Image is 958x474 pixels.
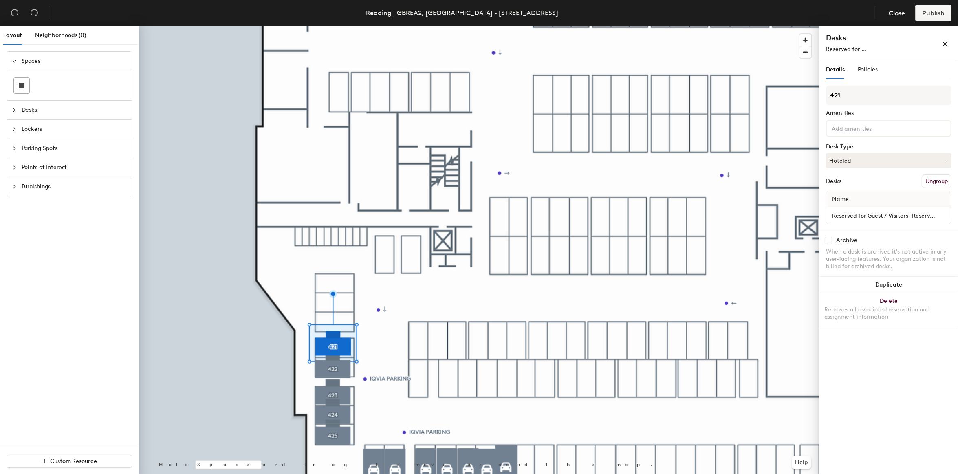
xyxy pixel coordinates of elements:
[26,5,42,21] button: Redo (⌘ + ⇧ + Z)
[826,178,841,185] div: Desks
[826,33,916,43] h4: Desks
[826,143,951,150] div: Desk Type
[819,277,958,293] button: Duplicate
[12,146,17,151] span: collapsed
[819,293,958,329] button: DeleteRemoves all associated reservation and assignment information
[826,248,951,270] div: When a desk is archived it's not active in any user-facing features. Your organization is not bil...
[826,153,951,168] button: Hoteled
[942,41,948,47] span: close
[12,184,17,189] span: collapsed
[12,108,17,112] span: collapsed
[22,139,127,158] span: Parking Spots
[22,120,127,139] span: Lockers
[824,306,953,321] div: Removes all associated reservation and assignment information
[35,32,86,39] span: Neighborhoods (0)
[7,455,132,468] button: Custom Resource
[792,456,811,469] button: Help
[858,66,878,73] span: Policies
[830,123,903,133] input: Add amenities
[12,127,17,132] span: collapsed
[915,5,951,21] button: Publish
[22,177,127,196] span: Furnishings
[889,9,905,17] span: Close
[882,5,912,21] button: Close
[826,46,866,53] span: Reserved for ...
[826,110,951,117] div: Amenities
[826,66,845,73] span: Details
[3,32,22,39] span: Layout
[22,158,127,177] span: Points of Interest
[922,174,951,188] button: Ungroup
[22,52,127,71] span: Spaces
[828,210,949,221] input: Unnamed desk
[836,237,857,244] div: Archive
[51,458,97,465] span: Custom Resource
[11,9,19,17] span: undo
[12,165,17,170] span: collapsed
[22,101,127,119] span: Desks
[12,59,17,64] span: expanded
[7,5,23,21] button: Undo (⌘ + Z)
[828,192,853,207] span: Name
[366,8,558,18] div: Reading | GBREA2, [GEOGRAPHIC_DATA] - [STREET_ADDRESS]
